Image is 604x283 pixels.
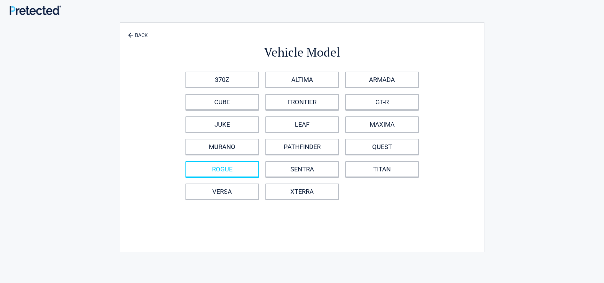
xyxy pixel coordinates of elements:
a: ROGUE [185,161,259,177]
a: FRONTIER [265,94,339,110]
a: CUBE [185,94,259,110]
img: Main Logo [10,5,61,15]
h2: Vehicle Model [155,44,449,60]
a: ALTIMA [265,72,339,88]
a: SENTRA [265,161,339,177]
a: ARMADA [345,72,419,88]
a: GT-R [345,94,419,110]
a: MURANO [185,139,259,155]
a: QUEST [345,139,419,155]
a: LEAF [265,116,339,132]
a: XTERRA [265,184,339,200]
a: 370Z [185,72,259,88]
a: VERSA [185,184,259,200]
a: JUKE [185,116,259,132]
a: MAXIMA [345,116,419,132]
a: TITAN [345,161,419,177]
a: PATHFINDER [265,139,339,155]
a: BACK [127,27,149,38]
